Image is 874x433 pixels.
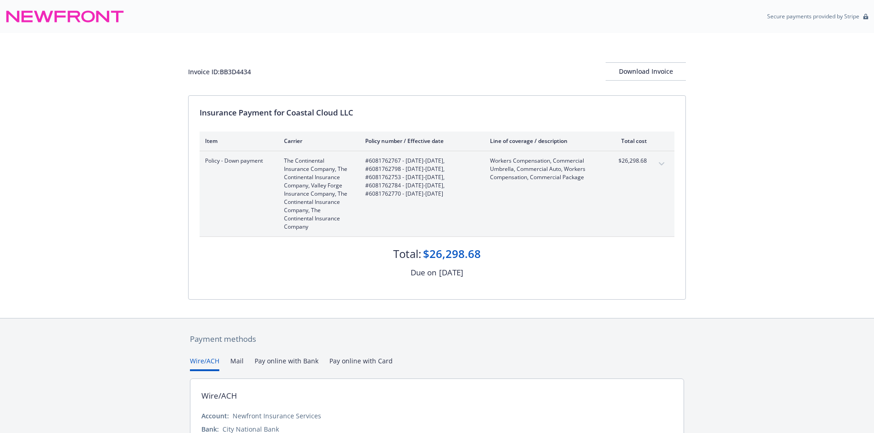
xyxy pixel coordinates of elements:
[200,151,674,236] div: Policy - Down paymentThe Continental Insurance Company, The Continental Insurance Company, Valley...
[490,157,598,181] span: Workers Compensation, Commercial Umbrella, Commercial Auto, Workers Compensation, Commercial Package
[365,137,475,145] div: Policy number / Effective date
[201,390,237,402] div: Wire/ACH
[201,411,229,421] div: Account:
[767,12,859,20] p: Secure payments provided by Stripe
[612,137,647,145] div: Total cost
[188,67,251,77] div: Invoice ID: BB3D4434
[606,62,686,81] button: Download Invoice
[654,157,669,171] button: expand content
[205,157,269,165] span: Policy - Down payment
[230,356,244,371] button: Mail
[606,63,686,80] div: Download Invoice
[439,267,463,279] div: [DATE]
[393,246,421,262] div: Total:
[329,356,393,371] button: Pay online with Card
[284,157,351,231] span: The Continental Insurance Company, The Continental Insurance Company, Valley Forge Insurance Comp...
[255,356,318,371] button: Pay online with Bank
[365,157,475,198] span: #6081762767 - [DATE]-[DATE], #6081762798 - [DATE]-[DATE], #6081762753 - [DATE]-[DATE], #608176278...
[423,246,481,262] div: $26,298.68
[233,411,321,421] div: Newfront Insurance Services
[190,356,219,371] button: Wire/ACH
[411,267,436,279] div: Due on
[612,157,647,165] span: $26,298.68
[284,137,351,145] div: Carrier
[205,137,269,145] div: Item
[200,107,674,119] div: Insurance Payment for Coastal Cloud LLC
[490,137,598,145] div: Line of coverage / description
[190,333,684,345] div: Payment methods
